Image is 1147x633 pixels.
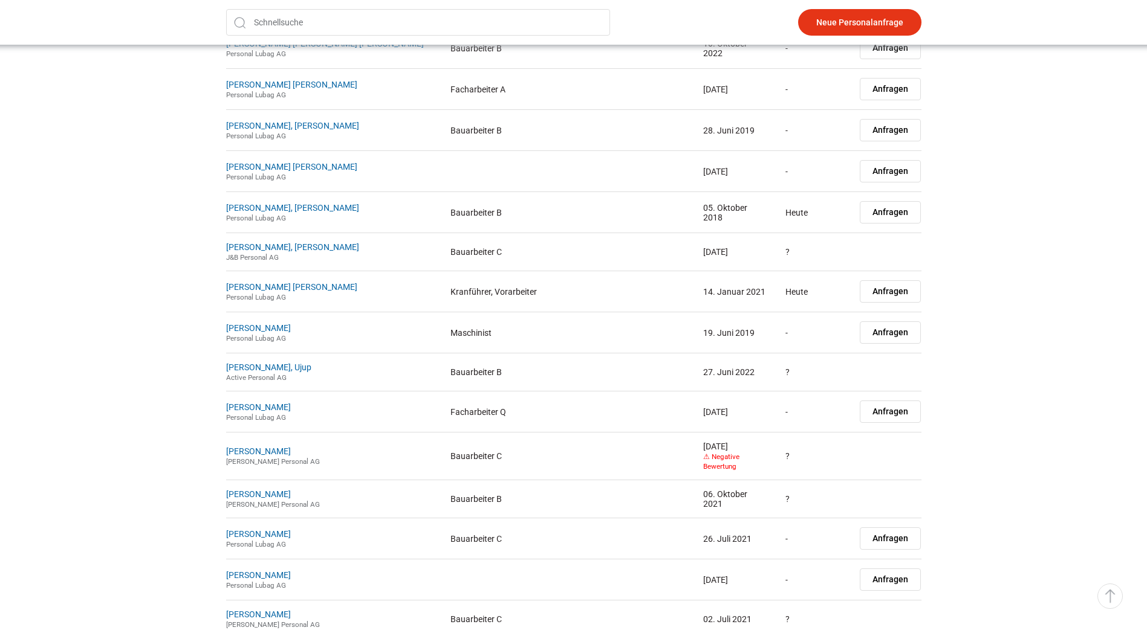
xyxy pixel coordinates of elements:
[776,432,851,480] td: ?
[226,373,287,382] small: Active Personal AG
[441,109,694,150] td: Bauarbeiter B
[776,68,851,109] td: -
[860,321,921,344] a: Anfragen
[694,68,776,109] td: [DATE]
[226,500,320,509] small: [PERSON_NAME] Personal AG
[860,119,921,141] a: Anfragen
[226,457,320,466] small: [PERSON_NAME] Personal AG
[860,400,921,423] a: Anfragen
[226,293,286,301] small: Personal Lubag AG
[860,568,921,591] a: Anfragen
[703,452,739,471] small: ⚠ Negative Bewertung
[226,91,286,99] small: Personal Lubag AG
[776,518,851,559] td: -
[226,173,286,181] small: Personal Lubag AG
[798,9,921,36] a: Neue Personalanfrage
[860,37,921,59] a: Anfragen
[441,312,694,353] td: Maschinist
[860,78,921,100] a: Anfragen
[694,27,776,68] td: 10. Oktober 2022
[694,391,776,432] td: [DATE]
[776,191,851,233] td: Heute
[226,620,320,629] small: [PERSON_NAME] Personal AG
[226,50,286,58] small: Personal Lubag AG
[694,233,776,271] td: [DATE]
[694,191,776,233] td: 05. Oktober 2018
[441,480,694,518] td: Bauarbeiter B
[694,353,776,391] td: 27. Juni 2022
[226,334,286,342] small: Personal Lubag AG
[226,529,291,539] a: [PERSON_NAME]
[226,9,610,36] input: Schnellsuche
[694,109,776,150] td: 28. Juni 2019
[776,353,851,391] td: ?
[226,413,286,422] small: Personal Lubag AG
[226,489,291,499] a: [PERSON_NAME]
[226,203,359,213] a: [PERSON_NAME], [PERSON_NAME]
[441,27,694,68] td: Bauarbeiter B
[226,214,286,222] small: Personal Lubag AG
[226,446,291,456] a: [PERSON_NAME]
[694,271,776,312] td: 14. Januar 2021
[776,391,851,432] td: -
[226,121,359,130] a: [PERSON_NAME], [PERSON_NAME]
[441,518,694,559] td: Bauarbeiter C
[441,233,694,271] td: Bauarbeiter C
[226,282,357,292] a: [PERSON_NAME] [PERSON_NAME]
[860,280,921,303] a: Anfragen
[776,233,851,271] td: ?
[694,150,776,191] td: [DATE]
[226,402,291,412] a: [PERSON_NAME]
[694,559,776,600] td: [DATE]
[441,68,694,109] td: Facharbeiter A
[776,27,851,68] td: -
[776,480,851,518] td: ?
[694,480,776,518] td: 06. Oktober 2021
[860,160,921,182] a: Anfragen
[776,312,851,353] td: -
[776,109,851,150] td: -
[226,80,357,89] a: [PERSON_NAME] [PERSON_NAME]
[226,362,311,372] a: [PERSON_NAME], Ujup
[226,162,357,172] a: [PERSON_NAME] [PERSON_NAME]
[226,609,291,619] a: [PERSON_NAME]
[226,132,286,140] small: Personal Lubag AG
[694,518,776,559] td: 26. Juli 2021
[226,242,359,252] a: [PERSON_NAME], [PERSON_NAME]
[441,432,694,480] td: Bauarbeiter C
[776,150,851,191] td: -
[441,353,694,391] td: Bauarbeiter B
[694,312,776,353] td: 19. Juni 2019
[441,191,694,233] td: Bauarbeiter B
[441,391,694,432] td: Facharbeiter Q
[226,581,286,590] small: Personal Lubag AG
[694,432,776,480] td: [DATE]
[1097,583,1123,609] a: ▵ Nach oben
[441,271,694,312] td: Kranführer, Vorarbeiter
[226,540,286,548] small: Personal Lubag AG
[226,253,279,262] small: J&B Personal AG
[226,570,291,580] a: [PERSON_NAME]
[860,201,921,223] a: Anfragen
[776,559,851,600] td: -
[776,271,851,312] td: Heute
[226,323,291,333] a: [PERSON_NAME]
[860,527,921,550] a: Anfragen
